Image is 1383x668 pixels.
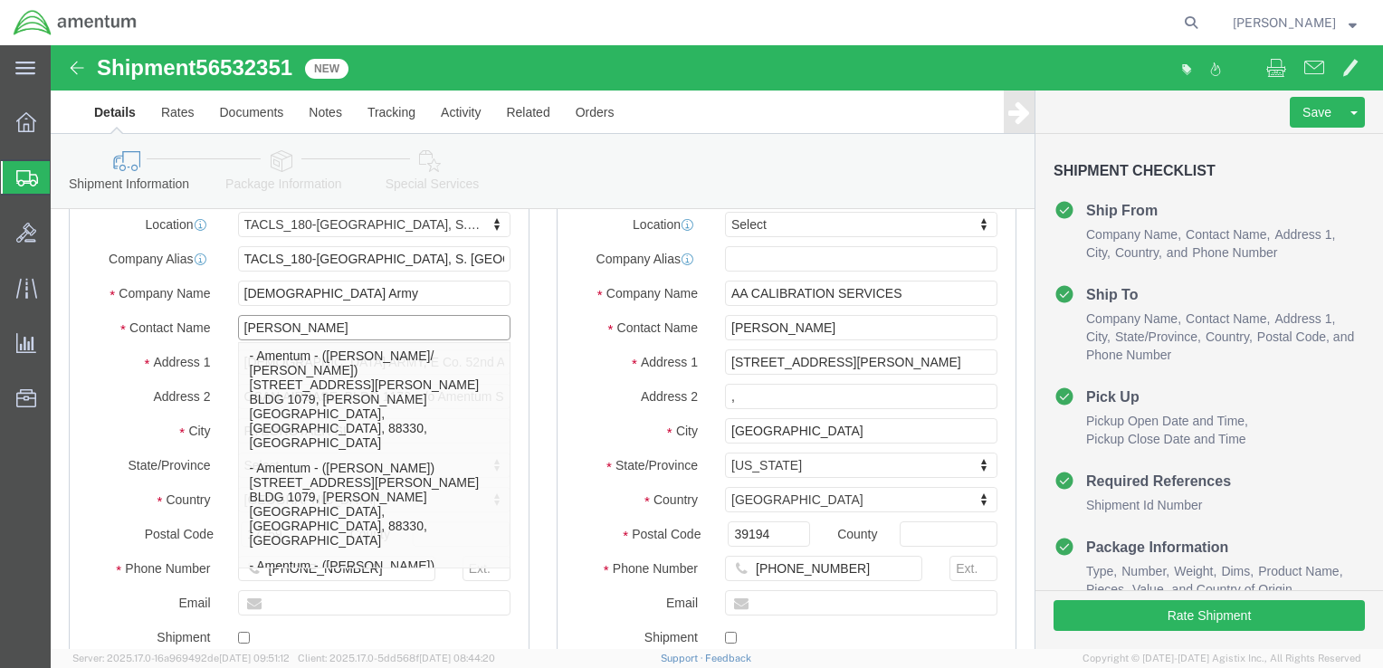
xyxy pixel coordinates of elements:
span: Terry Cooper [1233,13,1336,33]
span: Copyright © [DATE]-[DATE] Agistix Inc., All Rights Reserved [1083,651,1361,666]
a: Support [661,653,706,663]
button: [PERSON_NAME] [1232,12,1358,33]
span: [DATE] 08:44:20 [419,653,495,663]
span: [DATE] 09:51:12 [219,653,290,663]
span: Server: 2025.17.0-16a969492de [72,653,290,663]
a: Feedback [705,653,751,663]
span: Client: 2025.17.0-5dd568f [298,653,495,663]
img: logo [13,9,138,36]
iframe: FS Legacy Container [51,45,1383,649]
